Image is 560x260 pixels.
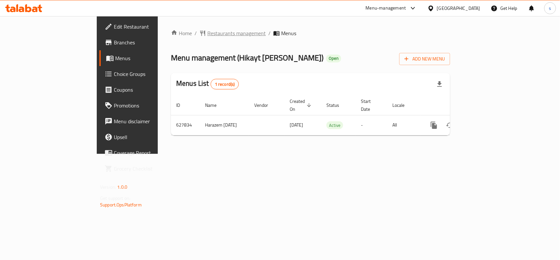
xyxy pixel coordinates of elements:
[99,113,190,129] a: Menu disclaimer
[326,55,341,62] div: Open
[99,50,190,66] a: Menus
[100,201,142,209] a: Support.OpsPlatform
[361,97,379,113] span: Start Date
[200,115,249,135] td: Harazem [DATE]
[437,5,480,12] div: [GEOGRAPHIC_DATA]
[114,117,185,125] span: Menu disclaimer
[326,101,348,109] span: Status
[399,53,450,65] button: Add New Menu
[195,29,197,37] li: /
[366,4,406,12] div: Menu-management
[404,55,445,63] span: Add New Menu
[268,29,271,37] li: /
[176,101,189,109] span: ID
[115,54,185,62] span: Menus
[171,95,494,135] table: enhanced table
[100,183,116,191] span: Version:
[99,129,190,145] a: Upsell
[114,23,185,31] span: Edit Restaurant
[326,56,341,61] span: Open
[171,29,450,37] nav: breadcrumb
[171,50,323,65] span: Menu management ( Hikayt [PERSON_NAME] )
[254,101,277,109] span: Vendor
[211,81,239,87] span: 1 record(s)
[205,101,225,109] span: Name
[99,82,190,98] a: Coupons
[114,165,185,173] span: Grocery Checklist
[281,29,296,37] span: Menus
[99,66,190,82] a: Choice Groups
[176,79,239,89] h2: Menus List
[114,149,185,157] span: Coverage Report
[432,76,447,92] div: Export file
[387,115,421,135] td: All
[290,121,303,129] span: [DATE]
[114,38,185,46] span: Branches
[114,133,185,141] span: Upsell
[356,115,387,135] td: -
[100,194,130,202] span: Get support on:
[99,35,190,50] a: Branches
[114,102,185,109] span: Promotions
[211,79,239,89] div: Total records count
[99,98,190,113] a: Promotions
[99,161,190,177] a: Grocery Checklist
[421,95,494,115] th: Actions
[199,29,266,37] a: Restaurants management
[99,145,190,161] a: Coverage Report
[114,86,185,94] span: Coupons
[549,5,551,12] span: s
[442,117,458,133] button: Change Status
[114,70,185,78] span: Choice Groups
[290,97,313,113] span: Created On
[99,19,190,35] a: Edit Restaurant
[117,183,127,191] span: 1.0.0
[392,101,413,109] span: Locale
[426,117,442,133] button: more
[326,122,343,129] span: Active
[207,29,266,37] span: Restaurants management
